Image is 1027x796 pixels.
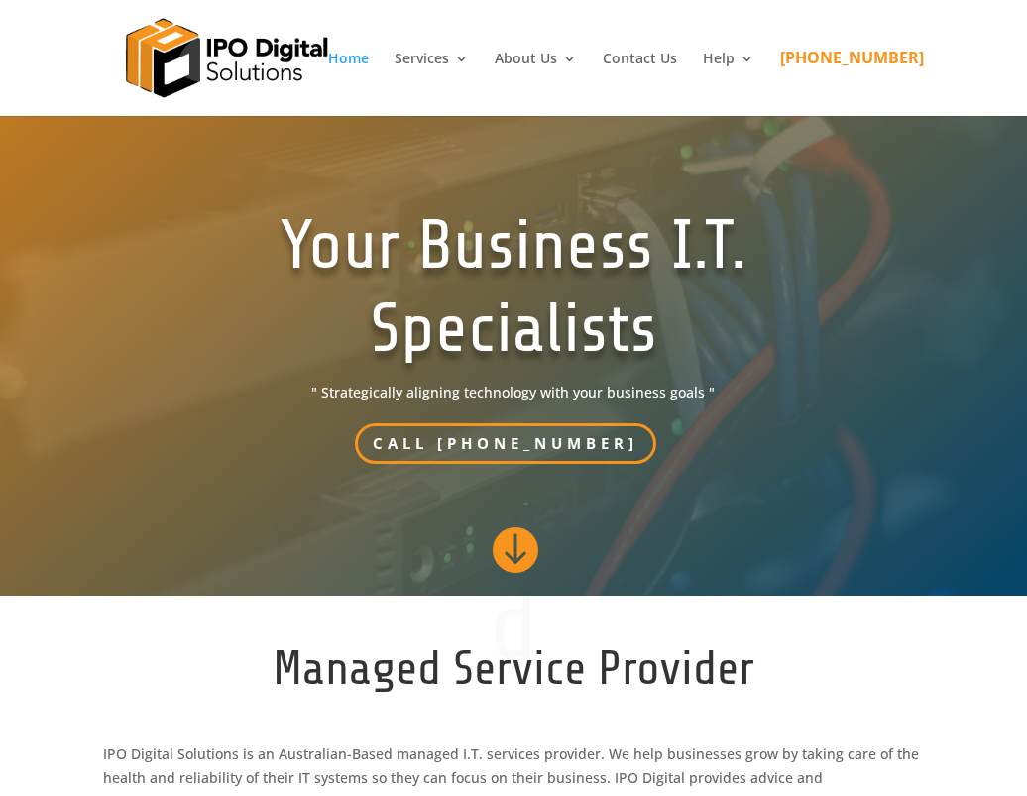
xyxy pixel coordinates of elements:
[194,381,832,404] span: " Strategically aligning technology with your business goals "
[490,524,538,577] a: 
[395,52,469,116] a: Services
[194,204,832,381] h1: Your Business I.T. Specialists
[495,52,577,116] a: About Us
[490,524,538,573] span: 
[328,52,369,116] a: Home
[603,52,677,116] a: Contact Us
[103,636,925,713] h2: Managed Service Provider
[103,617,925,636] p: d
[703,52,754,116] a: Help
[355,423,656,464] a: Call [PHONE_NUMBER]
[780,51,924,115] a: [PHONE_NUMBER]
